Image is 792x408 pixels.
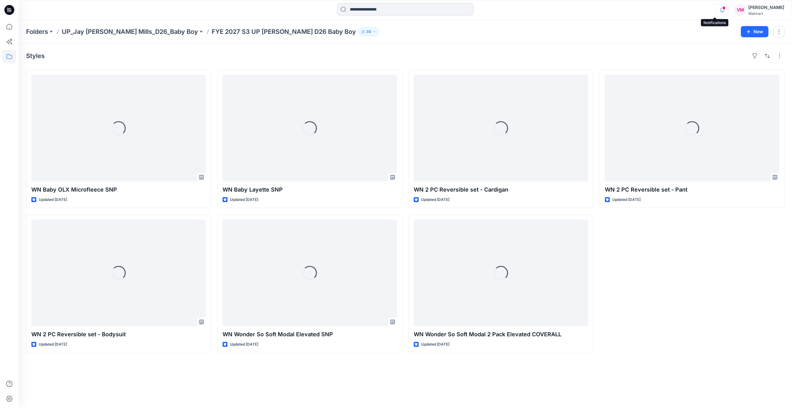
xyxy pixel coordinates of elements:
a: UP_Jay [PERSON_NAME] Mills_D26_Baby Boy [62,27,198,36]
button: New [741,26,768,37]
p: WN 2 PC Reversible set - Pant [605,185,779,194]
div: Walmart [748,11,784,16]
p: WN Baby Layette SNP [223,185,397,194]
p: Updated [DATE] [612,197,641,203]
p: 30 [366,28,371,35]
p: Updated [DATE] [39,197,67,203]
a: Folders [26,27,48,36]
p: WN 2 PC Reversible set - Bodysuit [31,330,206,339]
div: [PERSON_NAME] [748,4,784,11]
p: FYE 2027 S3 UP [PERSON_NAME] D26 Baby Boy [212,27,356,36]
p: Updated [DATE] [230,197,258,203]
p: WN Wonder So Soft Modal 2 Pack Elevated COVERALL [414,330,588,339]
p: WN Baby OLX Microfleece SNP [31,185,206,194]
button: 30 [358,27,379,36]
h4: Styles [26,52,45,60]
p: WN Wonder So Soft Modal Elevated SNP [223,330,397,339]
p: WN 2 PC Reversible set - Cardigan [414,185,588,194]
p: Updated [DATE] [39,341,67,348]
p: Updated [DATE] [230,341,258,348]
p: Updated [DATE] [421,341,449,348]
p: Updated [DATE] [421,197,449,203]
div: VM [735,4,746,16]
